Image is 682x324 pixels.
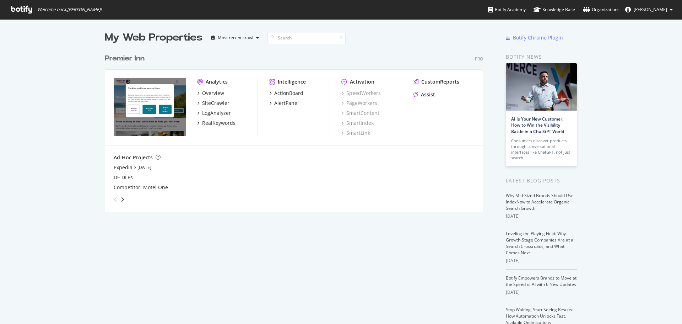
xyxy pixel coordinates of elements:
[341,110,379,117] a: SmartContent
[218,36,253,40] div: Most recent crawl
[197,100,229,107] a: SiteCrawler
[202,119,236,127] div: RealKeywords
[114,184,168,191] a: Competitor: Motel One
[197,110,231,117] a: LogAnalyzer
[488,6,526,13] div: Botify Academy
[197,90,224,97] a: Overview
[137,164,151,170] a: [DATE]
[341,129,370,137] a: SmartLink
[111,194,120,205] div: angle-left
[202,110,231,117] div: LogAnalyzer
[506,53,577,61] div: Botify news
[114,78,186,136] img: https://www.premierinn.com/
[278,78,306,85] div: Intelligence
[114,164,132,171] a: Expedia
[341,119,374,127] a: SmartIndex
[105,45,489,212] div: grid
[506,230,573,256] a: Leveling the Playing Field: Why Growth-Stage Companies Are at a Search Crossroads, and What Comes...
[619,4,678,15] button: [PERSON_NAME]
[114,174,133,181] a: DE DLPs
[413,91,435,98] a: Assist
[511,138,572,161] div: Consumers discover products through conversational interfaces like ChatGPT, not just search…
[37,7,102,12] span: Welcome back, [PERSON_NAME] !
[341,90,381,97] a: SpeedWorkers
[506,257,577,264] div: [DATE]
[105,31,202,45] div: My Web Properties
[513,34,563,41] div: Botify Chrome Plugin
[413,78,459,85] a: CustomReports
[350,78,374,85] div: Activation
[269,90,303,97] a: ActionBoard
[506,63,577,111] img: AI Is Your New Customer: How to Win the Visibility Battle in a ChatGPT World
[421,78,459,85] div: CustomReports
[511,116,564,134] a: AI Is Your New Customer: How to Win the Visibility Battle in a ChatGPT World
[583,6,619,13] div: Organizations
[506,275,577,287] a: Botify Empowers Brands to Move at the Speed of AI with 6 New Updates
[506,34,563,41] a: Botify Chrome Plugin
[269,100,299,107] a: AlertPanel
[506,192,574,211] a: Why Mid-Sized Brands Should Use IndexNow to Accelerate Organic Search Growth
[105,53,145,64] div: Premier Inn
[267,32,346,44] input: Search
[341,100,377,107] a: PageWorkers
[202,90,224,97] div: Overview
[114,154,153,161] div: Ad-Hoc Projects
[534,6,575,13] div: Knowledge Base
[197,119,236,127] a: RealKeywords
[202,100,229,107] div: SiteCrawler
[421,91,435,98] div: Assist
[105,53,147,64] a: Premier Inn
[120,196,125,203] div: angle-right
[506,177,577,185] div: Latest Blog Posts
[506,213,577,219] div: [DATE]
[274,100,299,107] div: AlertPanel
[208,32,262,43] button: Most recent crawl
[274,90,303,97] div: ActionBoard
[506,289,577,296] div: [DATE]
[206,78,228,85] div: Analytics
[634,6,667,12] span: Amy Scobell
[475,56,483,62] div: Pro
